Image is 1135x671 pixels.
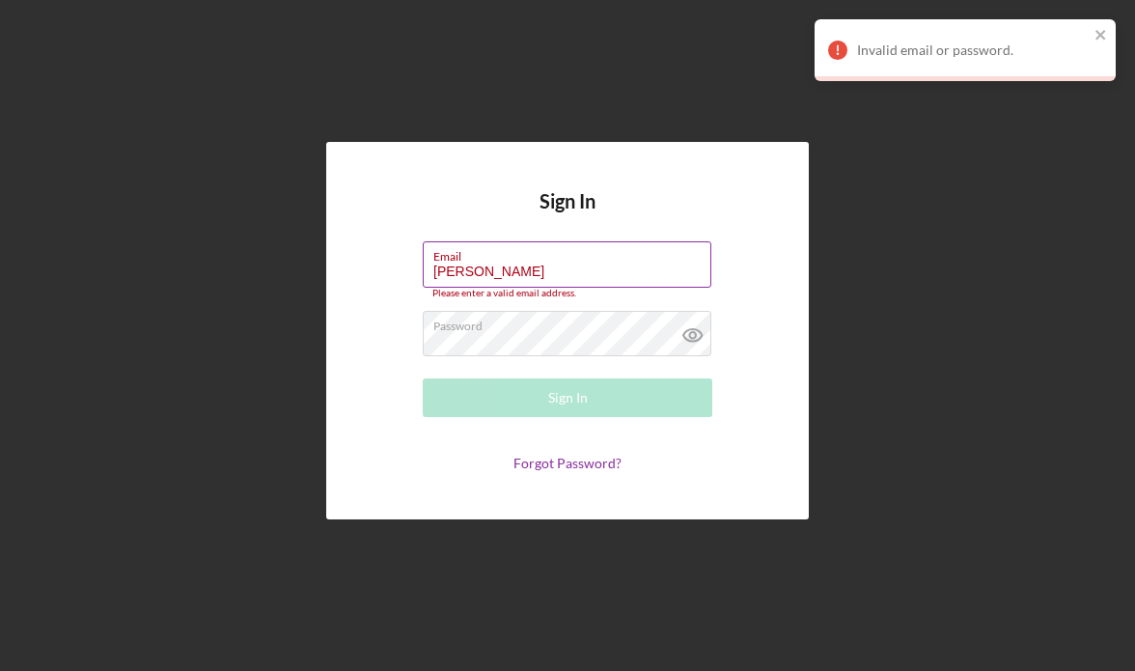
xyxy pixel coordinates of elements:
[548,378,588,417] div: Sign In
[423,378,712,417] button: Sign In
[857,42,1089,58] div: Invalid email or password.
[513,455,622,471] a: Forgot Password?
[540,190,595,241] h4: Sign In
[433,312,711,333] label: Password
[433,242,711,264] label: Email
[1094,27,1108,45] button: close
[423,288,712,299] div: Please enter a valid email address.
